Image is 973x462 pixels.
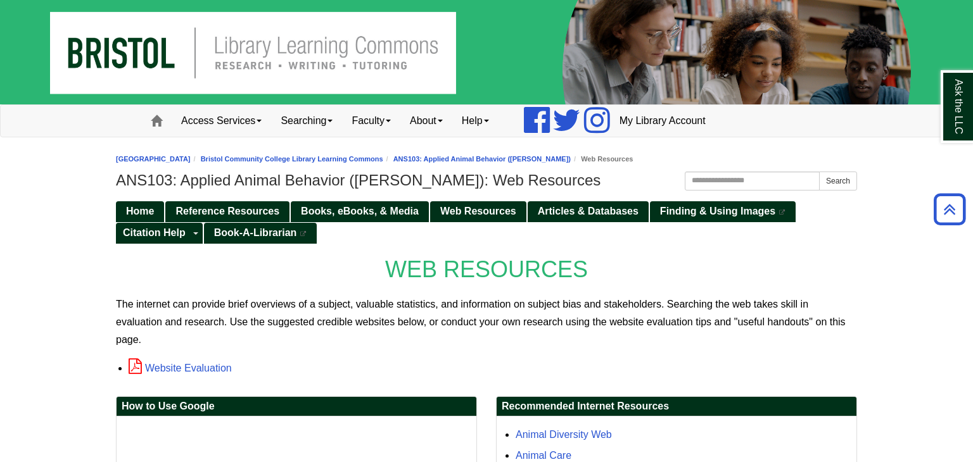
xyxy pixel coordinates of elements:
[301,206,419,216] span: Books, eBooks, & Media
[204,223,317,244] a: Book-A-Librarian
[165,201,289,222] a: Reference Resources
[660,206,775,216] span: Finding & Using Images
[172,105,271,137] a: Access Services
[129,363,232,373] a: Website Evaluation
[291,201,429,222] a: Books, eBooks, & Media
[342,105,400,137] a: Faculty
[117,397,476,416] h2: How to Use Google
[175,206,279,216] span: Reference Resources
[819,172,857,190] button: Search
[571,153,633,165] li: Web Resources
[430,201,526,222] a: Web Resources
[610,105,715,137] a: My Library Account
[516,429,612,440] a: Animal Diversity Web
[650,201,796,222] a: Finding & Using Images
[497,397,856,416] h2: Recommended Internet Resources
[201,155,383,163] a: Bristol Community College Library Learning Commons
[116,155,191,163] a: [GEOGRAPHIC_DATA]
[516,450,571,461] a: Animal Care
[116,296,857,349] p: The internet can provide brief overviews of a subject, valuable statistics, and information on su...
[126,206,154,216] span: Home
[116,172,857,189] h1: ANS103: Applied Animal Behavior ([PERSON_NAME]): Web Resources
[116,200,857,243] div: Guide Pages
[400,105,452,137] a: About
[116,153,857,165] nav: breadcrumb
[452,105,499,137] a: Help
[116,201,164,222] a: Home
[929,201,970,218] a: Back to Top
[538,206,639,216] span: Articles & Databases
[123,227,186,238] span: Citation Help
[271,105,342,137] a: Searching
[300,231,307,237] i: This link opens in a new window
[528,201,649,222] a: Articles & Databases
[440,206,516,216] span: Web Resources
[214,227,297,238] span: Book-A-Librarian
[385,256,588,282] span: WEB RESOURCES
[779,209,786,215] i: This link opens in a new window
[116,223,189,244] a: Citation Help
[393,155,571,163] a: ANS103: Applied Animal Behavior ([PERSON_NAME])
